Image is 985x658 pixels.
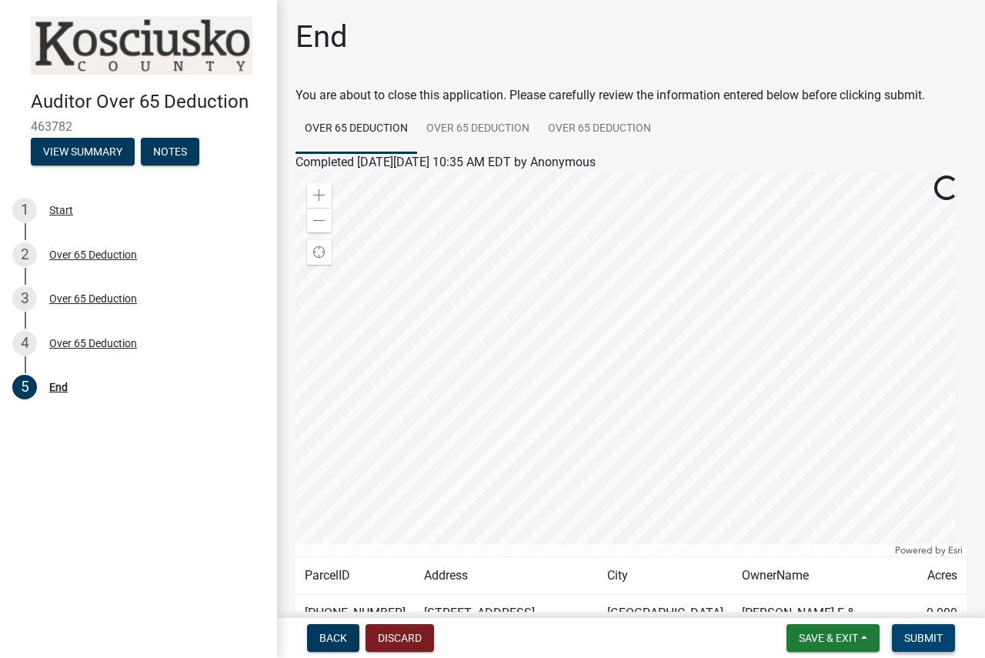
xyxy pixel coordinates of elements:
[307,240,332,265] div: Find my location
[598,557,733,595] td: City
[141,138,199,165] button: Notes
[12,198,37,222] div: 1
[415,595,598,651] td: [STREET_ADDRESS][PERSON_NAME]
[49,382,68,392] div: End
[295,155,596,169] span: Completed [DATE][DATE] 10:35 AM EDT by Anonymous
[295,105,417,154] a: Over 65 Deduction
[319,632,347,644] span: Back
[892,624,955,652] button: Submit
[12,331,37,356] div: 4
[12,286,37,311] div: 3
[539,105,660,154] a: Over 65 Deduction
[49,293,137,304] div: Over 65 Deduction
[12,375,37,399] div: 5
[415,557,598,595] td: Address
[917,595,967,651] td: 0.000
[733,557,917,595] td: OwnerName
[904,632,943,644] span: Submit
[799,632,858,644] span: Save & Exit
[786,624,880,652] button: Save & Exit
[307,208,332,232] div: Zoom out
[948,545,963,556] a: Esri
[49,205,73,215] div: Start
[31,138,135,165] button: View Summary
[31,146,135,159] wm-modal-confirm: Summary
[917,557,967,595] td: Acres
[31,119,246,134] span: 463782
[307,624,359,652] button: Back
[307,183,332,208] div: Zoom in
[141,146,199,159] wm-modal-confirm: Notes
[598,595,733,651] td: [GEOGRAPHIC_DATA]
[12,242,37,267] div: 2
[733,595,917,651] td: [PERSON_NAME] F & [PERSON_NAME] A
[295,557,415,595] td: ParcelID
[295,18,348,55] h1: End
[295,595,415,651] td: [PHONE_NUMBER]
[49,249,137,260] div: Over 65 Deduction
[31,16,252,75] img: Kosciusko County, Indiana
[31,91,265,113] h4: Auditor Over 65 Deduction
[891,544,967,556] div: Powered by
[366,624,434,652] button: Discard
[49,338,137,349] div: Over 65 Deduction
[417,105,539,154] a: Over 65 Deduction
